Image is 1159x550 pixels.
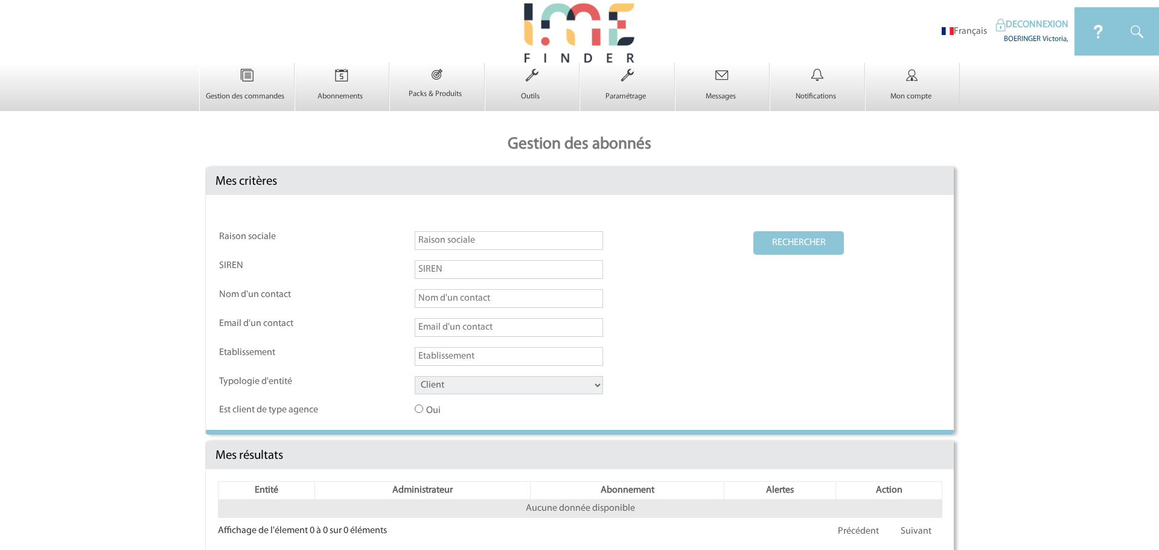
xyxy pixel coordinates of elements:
[753,231,844,255] button: RECHERCHER
[219,260,328,272] label: SIREN
[219,482,315,500] th: Entité: activer pour trier la colonne par ordre décroissant
[219,376,328,388] label: Typologie d'entité
[219,405,328,416] label: Est client de type agence
[890,520,942,543] a: Suivant
[218,518,387,537] div: Affichage de l'élement 0 à 0 sur 0 éléments
[724,482,836,500] th: Alertes: activer pour trier la colonne par ordre croissant
[200,92,291,101] p: Gestion des commandes
[675,92,767,101] p: Messages
[295,81,389,101] a: Abonnements
[602,63,652,88] img: Paramétrage
[942,27,954,35] img: fr
[580,81,674,101] a: Paramétrage
[415,260,603,279] input: SIREN
[219,231,328,243] label: Raison sociale
[507,63,557,88] img: Outils
[219,347,328,359] label: Etablissement
[675,81,770,101] a: Messages
[828,520,889,543] a: Précédent
[866,92,957,101] p: Mon compte
[219,289,328,301] label: Nom d'un contact
[887,63,937,88] img: Mon compte
[199,123,960,167] p: Gestion des abonnés
[531,482,724,500] th: Abonnement: activer pour trier la colonne par ordre croissant
[836,482,942,500] th: Action: activer pour trier la colonne par ordre croissant
[485,81,579,101] a: Outils
[415,347,603,366] input: Etablissement
[222,63,272,88] img: Gestion des commandes
[996,31,1068,44] div: BOERINGER Victoria,
[1074,7,1122,56] img: IDEAL Meetings & Events
[697,63,747,88] img: Messages
[415,405,523,417] label: Oui
[996,19,1006,31] img: IDEAL Meetings & Events
[314,482,530,500] th: Administrateur: activer pour trier la colonne par ordre croissant
[206,441,954,469] div: Mes résultats
[485,92,576,101] p: Outils
[415,231,603,250] input: Raison sociale
[996,20,1068,30] a: DECONNEXION
[866,81,960,101] a: Mon compte
[317,63,366,88] img: Abonnements
[390,89,481,99] p: Packs & Produits
[206,167,954,195] div: Mes critères
[200,81,294,101] a: Gestion des commandes
[580,92,671,101] p: Paramétrage
[219,500,942,518] td: Aucune donnée disponible
[415,318,603,337] input: Email d'un contact
[942,26,987,37] li: Français
[295,92,386,101] p: Abonnements
[415,289,603,308] input: Nom d'un contact
[770,81,864,101] a: Notifications
[793,63,842,88] img: Notifications
[219,318,328,330] label: Email d'un contact
[413,63,461,86] img: Packs & Produits
[1122,7,1159,56] img: IDEAL Meetings & Events
[390,78,484,99] a: Packs & Produits
[770,92,861,101] p: Notifications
